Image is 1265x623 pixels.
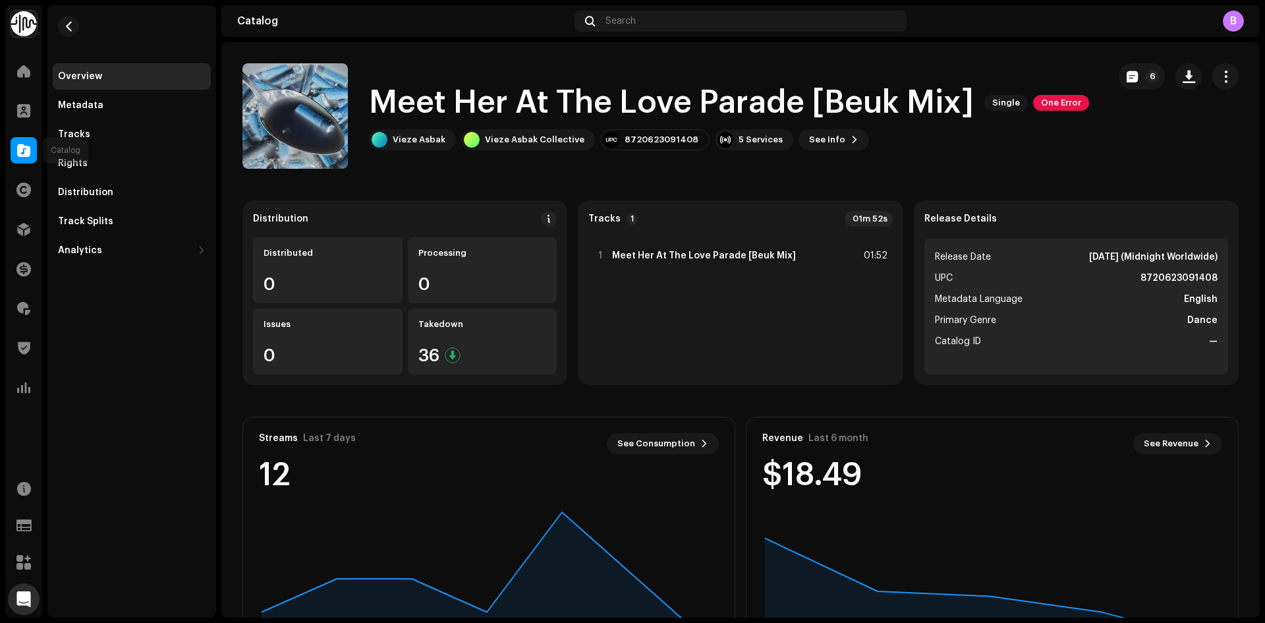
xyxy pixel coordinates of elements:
[845,211,893,227] div: 01m 52s
[58,100,103,111] div: Metadata
[626,213,638,225] p-badge: 1
[617,430,695,457] span: See Consumption
[612,251,796,261] strong: Meet Her At The Love Parade [Beuk Mix]
[625,134,698,145] div: 8720623091408
[762,433,803,444] div: Revenue
[739,134,783,145] div: 5 Services
[935,270,953,286] span: UPC
[935,312,996,328] span: Primary Genre
[1133,433,1222,454] button: See Revenue
[11,11,37,37] img: 0f74c21f-6d1c-4dbc-9196-dbddad53419e
[53,92,211,119] re-m-nav-item: Metadata
[58,245,102,256] div: Analytics
[8,583,40,615] div: Open Intercom Messenger
[418,319,547,330] div: Takedown
[935,291,1023,307] span: Metadata Language
[303,433,356,444] div: Last 7 days
[418,248,547,258] div: Processing
[58,71,102,82] div: Overview
[607,433,719,454] button: See Consumption
[369,82,974,124] h1: Meet Her At The Love Parade [Beuk Mix]
[809,127,845,153] span: See Info
[1119,63,1165,90] button: 6
[1140,270,1218,286] strong: 8720623091408
[53,150,211,177] re-m-nav-item: Rights
[237,16,569,26] div: Catalog
[53,63,211,90] re-m-nav-item: Overview
[1089,249,1218,265] strong: [DATE] (Midnight Worldwide)
[1187,312,1218,328] strong: Dance
[935,334,981,349] span: Catalog ID
[1209,334,1218,349] strong: —
[253,214,308,224] div: Distribution
[264,248,392,258] div: Distributed
[1223,11,1244,32] div: B
[1184,291,1218,307] strong: English
[808,433,868,444] div: Last 6 month
[588,214,621,224] strong: Tracks
[858,248,887,264] div: 01:52
[935,249,991,265] span: Release Date
[393,134,445,145] div: Vieze Asbak
[53,121,211,148] re-m-nav-item: Tracks
[799,129,869,150] button: See Info
[1146,70,1160,83] p-badge: 6
[264,319,392,330] div: Issues
[1033,95,1089,111] span: One Error
[58,187,113,198] div: Distribution
[605,16,636,26] span: Search
[924,214,997,224] strong: Release Details
[58,158,88,169] div: Rights
[1144,430,1198,457] span: See Revenue
[259,433,298,444] div: Streams
[58,216,113,227] div: Track Splits
[53,237,211,264] re-m-nav-dropdown: Analytics
[53,179,211,206] re-m-nav-item: Distribution
[485,134,584,145] div: Vieze Asbak Collective
[984,95,1028,111] span: Single
[53,208,211,235] re-m-nav-item: Track Splits
[58,129,90,140] div: Tracks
